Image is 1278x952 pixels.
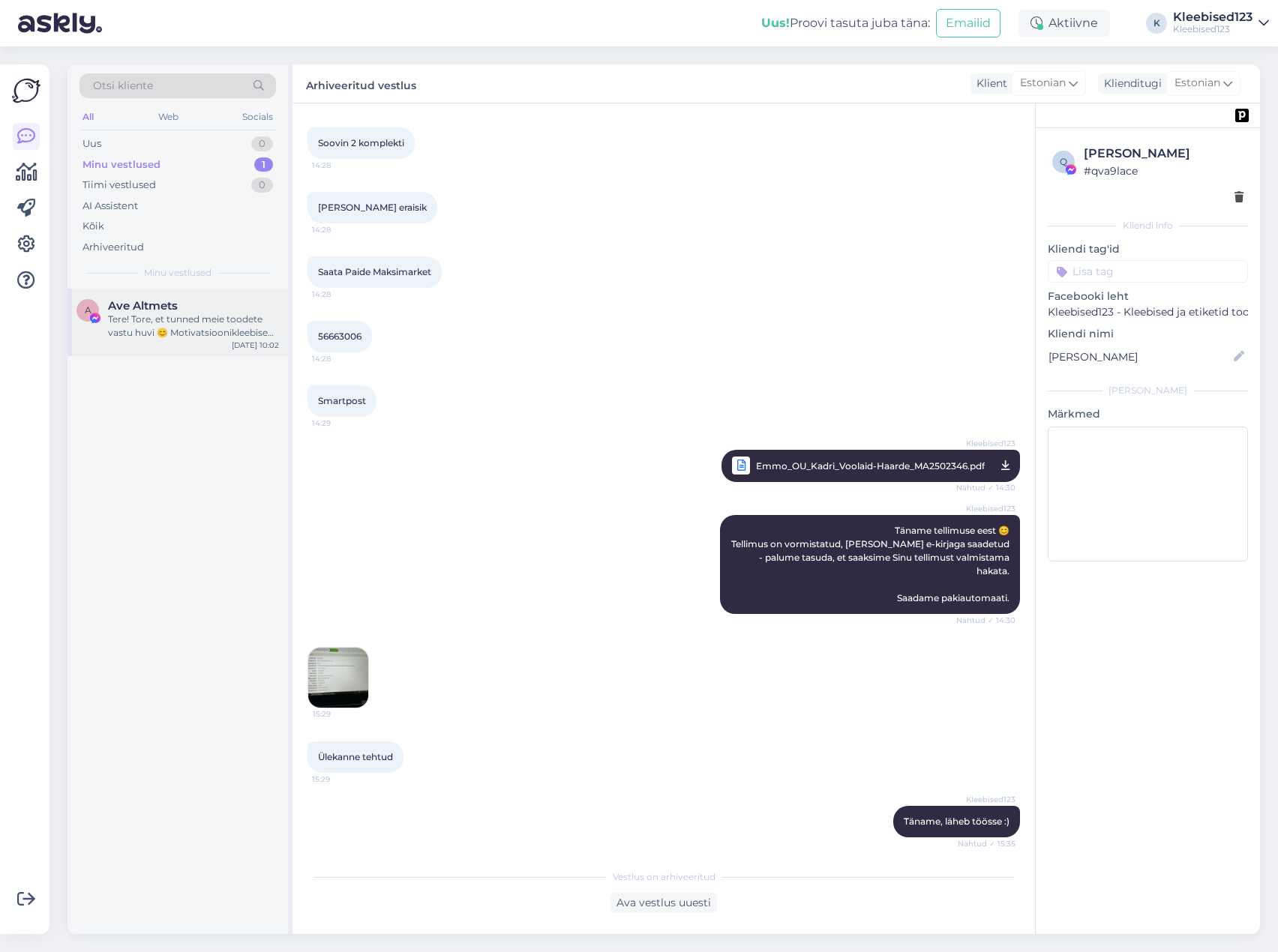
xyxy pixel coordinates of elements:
[956,615,1015,626] span: Nähtud ✓ 14:30
[1174,75,1220,91] span: Estonian
[254,157,273,172] div: 1
[93,78,153,94] span: Otsi kliente
[1048,304,1248,320] p: Kleebised123 - Kleebised ja etiketid toodetele ning kleebised autodele.
[312,224,368,235] span: 14:28
[85,304,91,316] span: A
[1048,289,1248,304] p: Facebooki leht
[108,313,279,340] div: Tere! Tore, et tunned meie toodete vastu huvi 😊 Motivatsioonikleebised pakume 2x54tk hinnaga 9€, ...
[79,107,97,127] div: All
[1060,156,1067,167] span: q
[12,76,40,105] img: Askly Logo
[318,266,431,277] span: Saata Paide Maksimarket
[239,107,276,127] div: Socials
[312,289,368,300] span: 14:28
[1084,163,1243,179] div: # qva9lace
[144,266,211,280] span: Minu vestlused
[1048,384,1248,397] div: [PERSON_NAME]
[82,219,104,234] div: Kõik
[82,178,156,193] div: Tiimi vestlused
[756,457,985,475] span: Emmo_OU_Kadri_Voolaid-Haarde_MA2502346.pdf
[82,240,144,255] div: Arhiveeritud
[232,340,279,351] div: [DATE] 10:02
[959,438,1015,449] span: Kleebised123
[1048,260,1248,283] input: Lisa tag
[1020,75,1066,91] span: Estonian
[318,137,404,148] span: Soovin 2 komplekti
[312,353,368,364] span: 14:28
[82,199,138,214] div: AI Assistent
[318,202,427,213] span: [PERSON_NAME] eraisik
[1084,145,1243,163] div: [PERSON_NAME]
[904,816,1009,827] span: Täname, läheb töösse :)
[308,648,368,708] img: Attachment
[956,478,1015,497] span: Nähtud ✓ 14:30
[155,107,181,127] div: Web
[82,157,160,172] div: Minu vestlused
[761,16,790,30] b: Uus!
[958,838,1015,849] span: Nähtud ✓ 15:35
[312,774,368,785] span: 15:29
[1173,11,1269,35] a: Kleebised123Kleebised123
[1235,109,1249,122] img: pd
[318,751,393,762] span: Ülekanne tehtud
[1173,23,1252,35] div: Kleebised123
[959,503,1015,514] span: Kleebised123
[1048,241,1248,257] p: Kliendi tag'id
[1146,13,1167,34] div: K
[318,395,366,406] span: Smartpost
[313,708,369,720] span: 15:29
[610,893,717,913] div: Ava vestlus uuesti
[1018,10,1110,37] div: Aktiivne
[1048,219,1248,232] div: Kliendi info
[108,299,178,313] span: Ave Altmets
[761,14,930,32] div: Proovi tasuta juba täna:
[1098,76,1162,91] div: Klienditugi
[251,136,273,151] div: 0
[312,418,368,429] span: 14:29
[82,136,101,151] div: Uus
[721,450,1020,482] a: Kleebised123Emmo_OU_Kadri_Voolaid-Haarde_MA2502346.pdfNähtud ✓ 14:30
[1048,406,1248,422] p: Märkmed
[936,9,1000,37] button: Emailid
[1173,11,1252,23] div: Kleebised123
[970,76,1007,91] div: Klient
[251,178,273,193] div: 0
[318,331,361,342] span: 56663006
[1048,326,1248,342] p: Kliendi nimi
[959,794,1015,805] span: Kleebised123
[613,870,715,884] span: Vestlus on arhiveeritud
[312,160,368,171] span: 14:28
[1048,349,1231,365] input: Lisa nimi
[306,73,416,94] label: Arhiveeritud vestlus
